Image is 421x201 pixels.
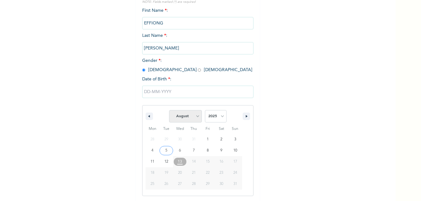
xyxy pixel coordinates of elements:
[220,134,222,145] span: 2
[206,156,210,167] span: 15
[146,124,159,134] span: Mon
[192,156,196,167] span: 14
[142,42,253,54] input: Enter your last name
[219,178,223,190] span: 30
[173,124,187,134] span: Wed
[142,76,171,83] span: Date of Birth :
[146,145,159,156] button: 4
[178,167,182,178] span: 20
[164,167,168,178] span: 19
[165,145,167,156] span: 5
[151,167,154,178] span: 18
[228,134,242,145] button: 3
[146,156,159,167] button: 11
[233,156,237,167] span: 17
[187,145,201,156] button: 7
[206,167,210,178] span: 22
[219,167,223,178] span: 23
[178,178,182,190] span: 27
[228,145,242,156] button: 10
[187,178,201,190] button: 28
[142,58,252,72] span: Gender : [DEMOGRAPHIC_DATA] [DEMOGRAPHIC_DATA]
[164,156,168,167] span: 12
[201,145,215,156] button: 8
[228,178,242,190] button: 31
[207,145,209,156] span: 8
[146,178,159,190] button: 25
[142,86,253,98] input: DD-MM-YYYY
[201,134,215,145] button: 1
[219,156,223,167] span: 16
[215,156,228,167] button: 16
[215,167,228,178] button: 23
[193,145,195,156] span: 7
[142,17,253,29] input: Enter your first name
[146,167,159,178] button: 18
[233,145,237,156] span: 10
[179,145,181,156] span: 6
[187,156,201,167] button: 14
[159,145,173,156] button: 5
[142,8,253,25] span: First Name :
[151,178,154,190] span: 25
[215,145,228,156] button: 9
[201,167,215,178] button: 22
[228,156,242,167] button: 17
[187,167,201,178] button: 21
[215,178,228,190] button: 30
[233,178,237,190] span: 31
[220,145,222,156] span: 9
[206,178,210,190] span: 29
[151,156,154,167] span: 11
[234,134,236,145] span: 3
[173,167,187,178] button: 20
[151,145,153,156] span: 4
[215,124,228,134] span: Sat
[228,167,242,178] button: 24
[173,156,187,167] button: 13
[215,134,228,145] button: 2
[228,124,242,134] span: Sun
[178,156,182,167] span: 13
[159,124,173,134] span: Tue
[173,178,187,190] button: 27
[201,178,215,190] button: 29
[192,167,196,178] span: 21
[207,134,209,145] span: 1
[187,124,201,134] span: Thu
[159,167,173,178] button: 19
[142,33,253,50] span: Last Name :
[164,178,168,190] span: 26
[173,145,187,156] button: 6
[159,178,173,190] button: 26
[192,178,196,190] span: 28
[201,156,215,167] button: 15
[233,167,237,178] span: 24
[201,124,215,134] span: Fri
[159,156,173,167] button: 12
